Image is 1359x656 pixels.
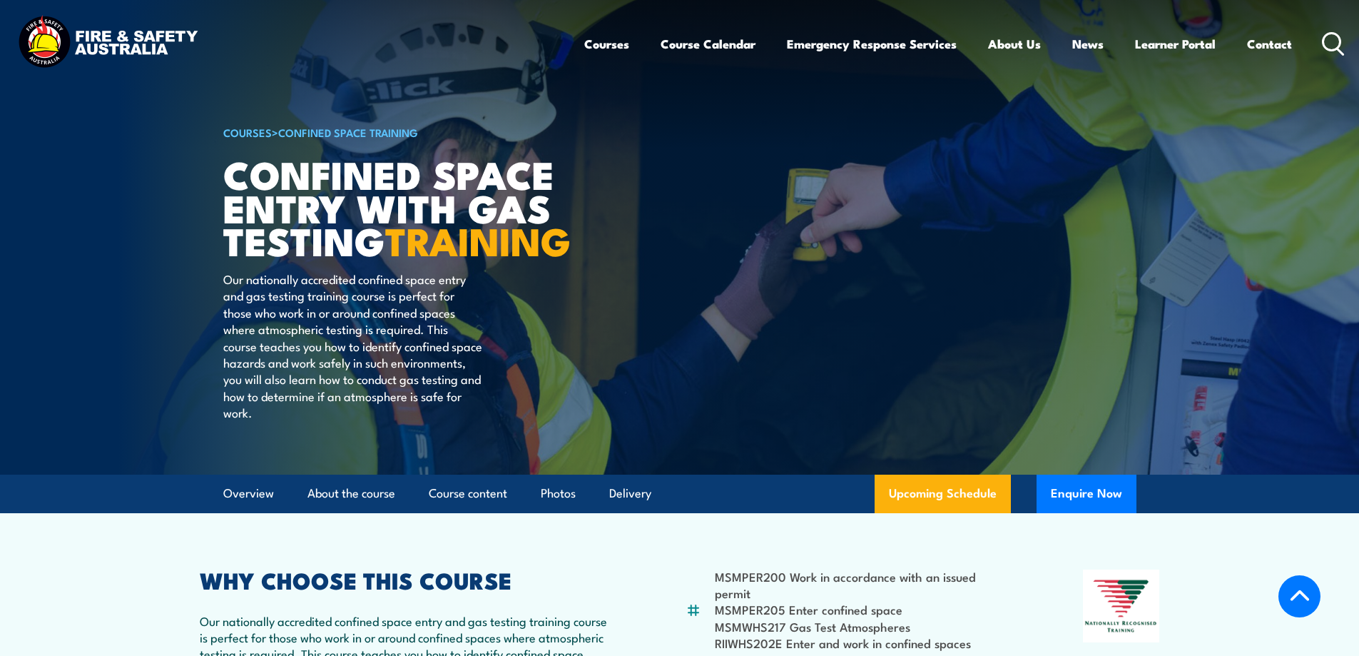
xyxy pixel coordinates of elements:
[584,25,629,63] a: Courses
[988,25,1041,63] a: About Us
[223,157,576,257] h1: Confined Space Entry with Gas Testing
[429,475,507,513] a: Course content
[223,124,272,140] a: COURSES
[787,25,957,63] a: Emergency Response Services
[1135,25,1216,63] a: Learner Portal
[385,210,571,269] strong: TRAINING
[715,618,1014,635] li: MSMWHS217 Gas Test Atmospheres
[223,475,274,513] a: Overview
[661,25,755,63] a: Course Calendar
[307,475,395,513] a: About the course
[278,124,418,140] a: Confined Space Training
[715,601,1014,617] li: MSMPER205 Enter confined space
[541,475,576,513] a: Photos
[609,475,651,513] a: Delivery
[1072,25,1104,63] a: News
[875,475,1011,513] a: Upcoming Schedule
[715,635,1014,651] li: RIIWHS202E Enter and work in confined spaces
[200,570,616,590] h2: WHY CHOOSE THIS COURSE
[1037,475,1136,513] button: Enquire Now
[223,123,576,141] h6: >
[715,568,1014,602] li: MSMPER200 Work in accordance with an issued permit
[223,271,484,421] p: Our nationally accredited confined space entry and gas testing training course is perfect for tho...
[1083,570,1160,642] img: Nationally Recognised Training logo.
[1247,25,1292,63] a: Contact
